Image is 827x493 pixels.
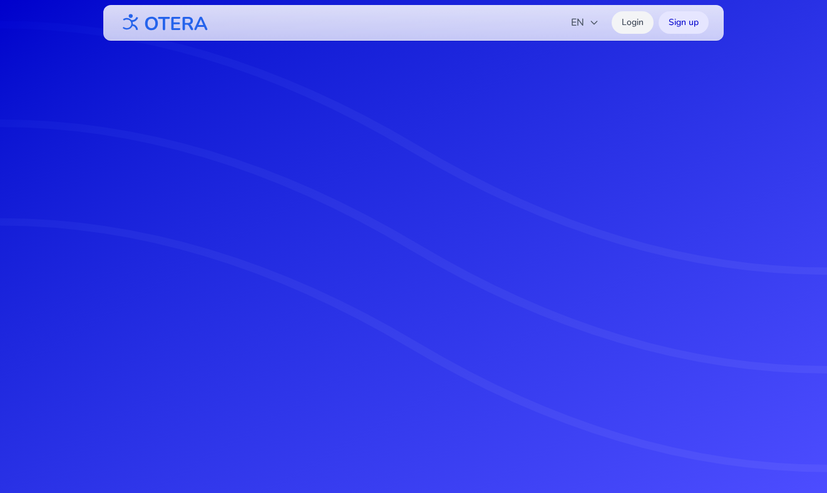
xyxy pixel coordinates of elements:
a: Login [612,11,654,34]
button: EN [563,10,607,35]
span: EN [571,15,599,30]
img: OTERA logo [118,9,208,37]
a: Sign up [659,11,709,34]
